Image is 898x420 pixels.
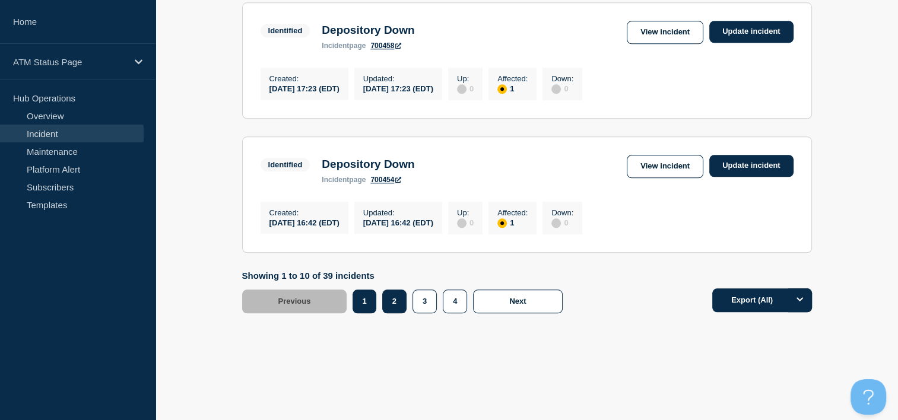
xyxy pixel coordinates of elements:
a: 700454 [370,176,401,184]
div: 0 [457,83,474,94]
span: incident [322,42,349,50]
a: Update incident [709,21,794,43]
div: disabled [457,218,467,228]
div: 1 [497,217,528,228]
p: ATM Status Page [13,57,127,67]
span: incident [322,176,349,184]
span: Identified [261,24,310,37]
p: Up : [457,208,474,217]
a: View incident [627,21,703,44]
div: affected [497,84,507,94]
div: [DATE] 16:42 (EDT) [363,217,433,227]
div: [DATE] 16:42 (EDT) [269,217,339,227]
button: 4 [443,289,467,313]
p: Affected : [497,74,528,83]
p: Created : [269,208,339,217]
p: Affected : [497,208,528,217]
a: View incident [627,155,703,178]
p: page [322,176,366,184]
span: Next [509,297,526,306]
a: 700458 [370,42,401,50]
a: Update incident [709,155,794,177]
p: page [322,42,366,50]
div: [DATE] 17:23 (EDT) [363,83,433,93]
h3: Depository Down [322,158,414,171]
p: Showing 1 to 10 of 39 incidents [242,271,569,281]
p: Updated : [363,74,433,83]
button: 1 [353,289,376,313]
button: Options [788,288,812,312]
p: Up : [457,74,474,83]
button: Export (All) [712,288,812,312]
p: Created : [269,74,339,83]
p: Updated : [363,208,433,217]
button: 2 [382,289,407,313]
div: disabled [551,84,561,94]
button: Previous [242,289,347,313]
h3: Depository Down [322,24,414,37]
div: disabled [551,218,561,228]
span: Identified [261,158,310,171]
iframe: Help Scout Beacon - Open [851,379,886,415]
div: disabled [457,84,467,94]
button: 3 [412,289,437,313]
div: 0 [457,217,474,228]
div: affected [497,218,507,228]
p: Down : [551,74,573,83]
div: [DATE] 17:23 (EDT) [269,83,339,93]
div: 0 [551,83,573,94]
p: Down : [551,208,573,217]
span: Previous [278,297,311,306]
div: 1 [497,83,528,94]
button: Next [473,289,562,313]
div: 0 [551,217,573,228]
